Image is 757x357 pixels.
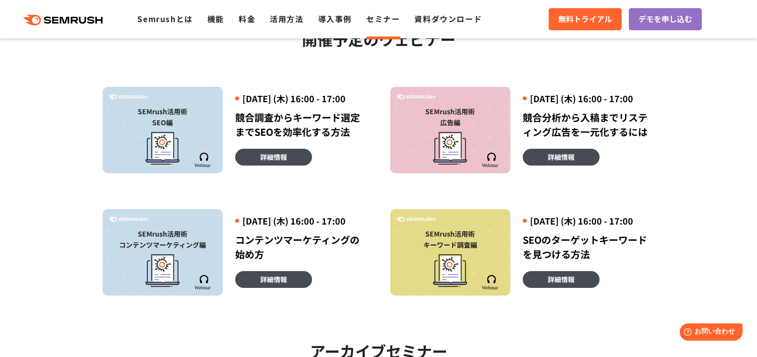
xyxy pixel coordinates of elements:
[548,274,575,285] span: 詳細情報
[638,13,692,25] span: デモを申し込む
[523,149,600,166] a: 詳細情報
[481,275,501,290] img: Semrush
[103,27,655,51] h2: 開催予定のウェビナー
[548,152,575,162] span: 詳細情報
[235,110,367,139] div: 競合調査からキーワード選定までSEOを効率化する方法
[523,215,655,227] div: [DATE] (木) 16:00 - 17:00
[235,93,367,105] div: [DATE] (木) 16:00 - 17:00
[558,13,612,25] span: 無料トライアル
[194,153,214,167] img: Semrush
[396,217,435,222] img: Semrush
[523,233,655,262] div: SEOのターゲットキーワードを見つける方法
[395,106,505,128] div: SEMrush活用術 広告編
[523,110,655,139] div: 競合分析から入稿までリスティング広告を一元化するには
[481,153,501,167] img: Semrush
[396,95,435,100] img: Semrush
[414,13,482,24] a: 資料ダウンロード
[260,152,287,162] span: 詳細情報
[137,13,192,24] a: Semrushとは
[108,217,147,222] img: Semrush
[239,13,255,24] a: 料金
[523,93,655,105] div: [DATE] (木) 16:00 - 17:00
[108,228,218,250] div: SEMrush活用術 コンテンツマーケティング編
[523,271,600,288] a: 詳細情報
[318,13,352,24] a: 導入事例
[235,271,312,288] a: 詳細情報
[235,215,367,227] div: [DATE] (木) 16:00 - 17:00
[194,275,214,290] img: Semrush
[629,8,702,30] a: デモを申し込む
[235,149,312,166] a: 詳細情報
[395,228,505,250] div: SEMrush活用術 キーワード調査編
[207,13,224,24] a: 機能
[108,106,218,128] div: SEMrush活用術 SEO編
[270,13,303,24] a: 活用方法
[672,320,746,346] iframe: Help widget launcher
[235,233,367,262] div: コンテンツマーケティングの始め方
[108,95,147,100] img: Semrush
[549,8,622,30] a: 無料トライアル
[366,13,400,24] a: セミナー
[260,274,287,285] span: 詳細情報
